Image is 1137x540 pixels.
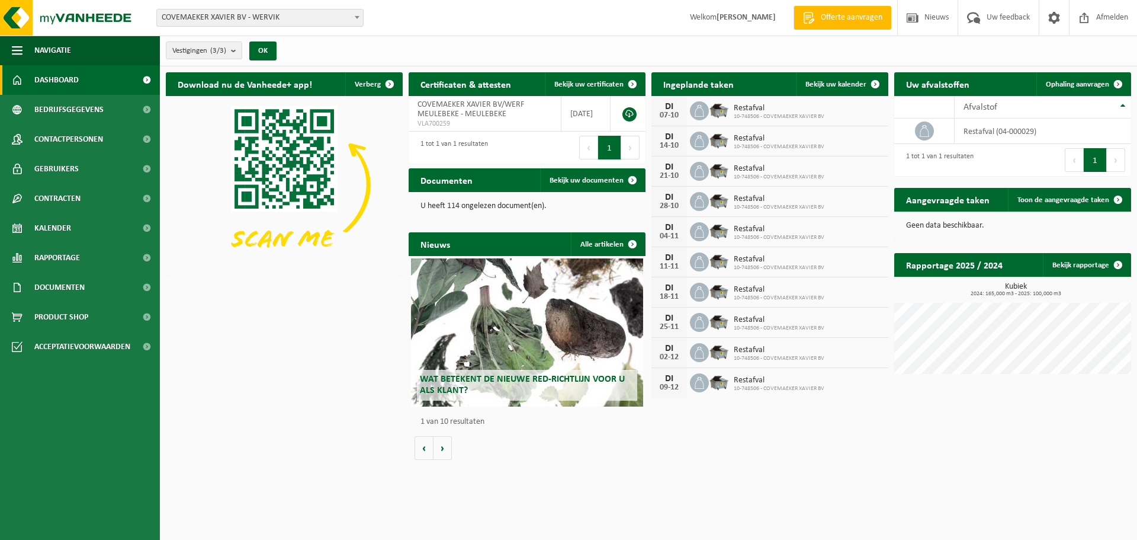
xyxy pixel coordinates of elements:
span: 10-748506 - COVEMAEKER XAVIER BV [734,325,824,332]
h2: Download nu de Vanheede+ app! [166,72,324,95]
span: Restafval [734,104,824,113]
h2: Documenten [409,168,484,191]
a: Bekijk uw documenten [540,168,644,192]
img: WB-5000-GAL-GY-01 [709,251,729,271]
span: Ophaling aanvragen [1046,81,1109,88]
span: Toon de aangevraagde taken [1017,196,1109,204]
button: Previous [1065,148,1084,172]
button: Next [1107,148,1125,172]
img: WB-5000-GAL-GY-01 [709,372,729,392]
span: Restafval [734,164,824,174]
span: Navigatie [34,36,71,65]
a: Bekijk uw certificaten [545,72,644,96]
span: Afvalstof [963,103,997,112]
span: 10-748506 - COVEMAEKER XAVIER BV [734,204,824,211]
count: (3/3) [210,47,226,55]
div: DI [657,162,681,172]
button: OK [249,41,277,60]
div: 02-12 [657,353,681,362]
h3: Kubiek [900,283,1131,297]
div: 14-10 [657,142,681,150]
span: Verberg [355,81,381,88]
span: 10-748506 - COVEMAEKER XAVIER BV [734,355,824,362]
span: 10-748506 - COVEMAEKER XAVIER BV [734,295,824,302]
a: Bekijk rapportage [1043,253,1130,277]
span: Contracten [34,184,81,213]
span: Restafval [734,285,824,295]
div: 11-11 [657,263,681,271]
div: DI [657,102,681,111]
span: Restafval [734,346,824,355]
span: COVEMAEKER XAVIER BV/WERF MEULEBEKE - MEULEBEKE [417,100,524,119]
h2: Aangevraagde taken [894,188,1001,211]
div: 1 tot 1 van 1 resultaten [415,135,488,161]
div: 07-10 [657,111,681,120]
button: Verberg [345,72,402,96]
h2: Rapportage 2025 / 2024 [894,253,1014,276]
span: 10-748506 - COVEMAEKER XAVIER BV [734,385,824,392]
span: 10-748506 - COVEMAEKER XAVIER BV [734,143,824,151]
span: Vestigingen [172,42,226,60]
span: Bekijk uw certificaten [554,81,624,88]
div: DI [657,344,681,353]
a: Wat betekent de nieuwe RED-richtlijn voor u als klant? [411,258,643,407]
button: Vestigingen(3/3) [166,41,242,59]
span: Kalender [34,213,71,243]
a: Ophaling aanvragen [1036,72,1130,96]
div: DI [657,223,681,232]
h2: Uw afvalstoffen [894,72,981,95]
button: 1 [1084,148,1107,172]
img: WB-5000-GAL-GY-01 [709,160,729,180]
div: 25-11 [657,323,681,331]
span: COVEMAEKER XAVIER BV - WERVIK [157,9,363,26]
div: DI [657,283,681,293]
button: Previous [579,136,598,159]
button: Volgende [433,436,452,460]
div: 04-11 [657,232,681,241]
h2: Nieuws [409,232,462,255]
button: 1 [598,136,621,159]
div: 28-10 [657,202,681,210]
span: Bekijk uw documenten [550,177,624,184]
a: Alle artikelen [571,232,644,256]
img: WB-5000-GAL-GY-01 [709,221,729,241]
img: WB-5000-GAL-GY-01 [709,130,729,150]
div: DI [657,314,681,323]
span: Product Shop [34,302,88,332]
img: WB-5000-GAL-GY-01 [709,281,729,301]
span: 2024: 165,000 m3 - 2025: 100,000 m3 [900,291,1131,297]
span: Acceptatievoorwaarden [34,332,130,362]
span: Dashboard [34,65,79,95]
span: 10-748506 - COVEMAEKER XAVIER BV [734,174,824,181]
p: 1 van 10 resultaten [420,418,640,426]
img: WB-5000-GAL-GY-01 [709,190,729,210]
span: Documenten [34,273,85,302]
a: Toon de aangevraagde taken [1008,188,1130,212]
span: Restafval [734,194,824,204]
img: Download de VHEPlus App [166,96,403,274]
span: VLA700259 [417,119,552,129]
a: Offerte aanvragen [794,6,891,30]
img: WB-5000-GAL-GY-01 [709,100,729,120]
button: Next [621,136,640,159]
h2: Ingeplande taken [651,72,746,95]
td: restafval (04-000029) [955,119,1131,144]
span: Bedrijfsgegevens [34,95,104,124]
div: 09-12 [657,384,681,392]
span: Wat betekent de nieuwe RED-richtlijn voor u als klant? [420,375,625,395]
span: Restafval [734,255,824,264]
span: 10-748506 - COVEMAEKER XAVIER BV [734,234,824,241]
span: 10-748506 - COVEMAEKER XAVIER BV [734,113,824,120]
span: Restafval [734,376,824,385]
div: 18-11 [657,293,681,301]
span: COVEMAEKER XAVIER BV - WERVIK [156,9,364,27]
img: WB-5000-GAL-GY-01 [709,311,729,331]
strong: [PERSON_NAME] [717,13,776,22]
h2: Certificaten & attesten [409,72,523,95]
div: DI [657,253,681,263]
span: Rapportage [34,243,80,273]
span: 10-748506 - COVEMAEKER XAVIER BV [734,264,824,271]
span: Restafval [734,315,824,325]
a: Bekijk uw kalender [796,72,887,96]
span: Gebruikers [34,154,79,184]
